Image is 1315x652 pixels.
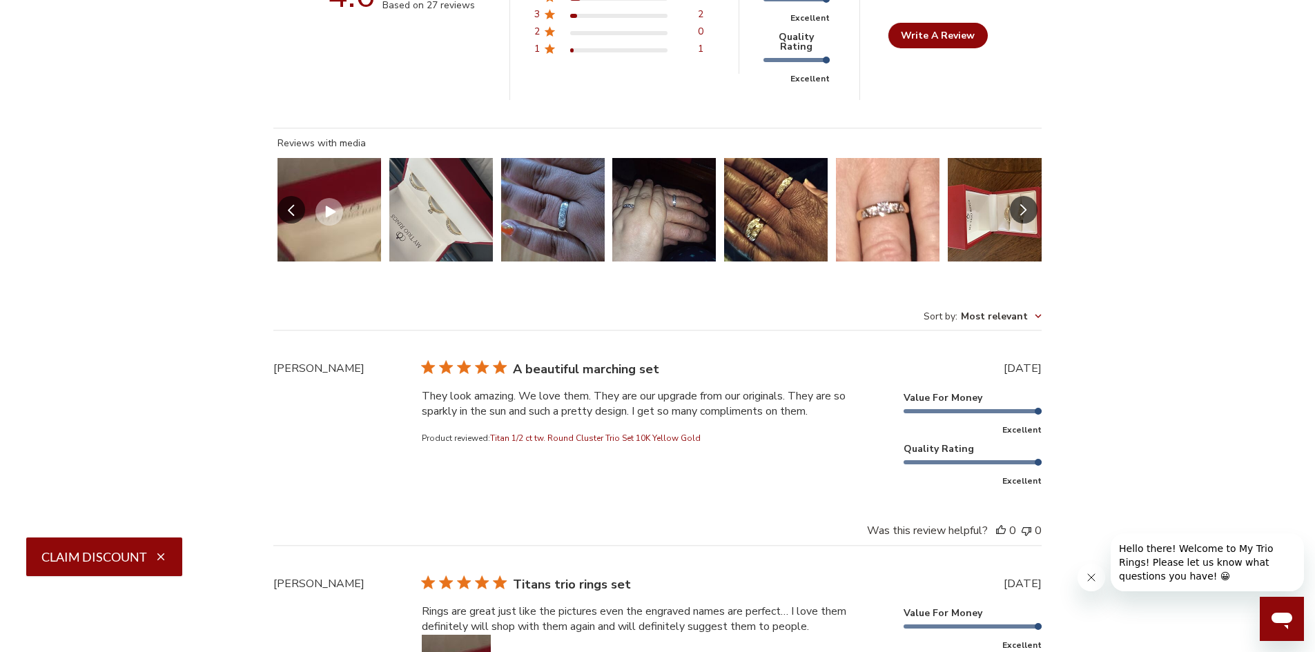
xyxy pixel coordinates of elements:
button: Slide 2 of 7. Image of customer. [389,158,493,261]
button: Slide 1 of 7. Video of customer. [277,158,381,261]
button: This review was not helpful [1022,523,1031,538]
div: 1 star by 1 reviews [534,43,709,60]
div: 0 [1009,523,1016,538]
div: 2 [534,26,540,38]
strong: A beautiful marching set [513,361,659,377]
div: 0 [1035,523,1042,538]
section: Reviews with media [273,155,1042,266]
span: Ervin G. [273,576,364,591]
iframe: Close message [1078,564,1105,591]
span: Excellent [790,10,830,26]
span: Excellent [1002,473,1042,488]
span: Most relevant [961,310,1028,323]
iframe: Button to launch messaging window [1260,597,1304,641]
iframe: Message from company [1111,533,1304,591]
button: Write A Review [888,23,988,48]
div: 2 [698,8,703,26]
div: Was this review helpful? [867,523,988,538]
div: 1 [534,43,540,55]
strong: Titans trio rings set [513,576,631,593]
div: Value for money [904,393,1042,403]
div: [DATE] [1004,361,1042,376]
span: Product reviewed: [422,433,490,444]
div: [DATE] [1004,576,1042,591]
div: Quality Rating [763,32,830,52]
span: Jennifer C. [273,361,364,376]
div: 1 [698,43,703,60]
div: 2 star by 0 reviews [534,26,709,43]
span: Excellent [790,71,830,86]
div: 5 out of 5 stars [422,361,506,373]
button: Slide 7 of 7. Image of customer. [948,158,1051,261]
a: Titan 1/2 ct tw. Round Cluster Trio Set 10K Yellow Gold [483,427,708,449]
button: Slide 4 of 7. Image of customer. [612,158,716,261]
span: Excellent [1002,422,1042,437]
button: Slide 3 of 7. Image of customer. [501,158,605,261]
span: : [955,310,957,323]
button: Slide 6 of 7. Image of customer. [836,158,939,261]
div: 3 star by 2 reviews [534,8,709,26]
button: Claim Discount [26,537,182,576]
div: 5 out of 5 stars [422,576,506,589]
div: Value for money [904,609,1042,618]
div: 0 [698,26,703,43]
div: Reviews with media [277,137,1042,150]
button: This review was helpful [996,523,1006,538]
div: Quality Rating [904,444,1042,454]
button: Slide 5 of 7. Image of customer. [724,158,828,261]
div: 3 [534,8,540,21]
